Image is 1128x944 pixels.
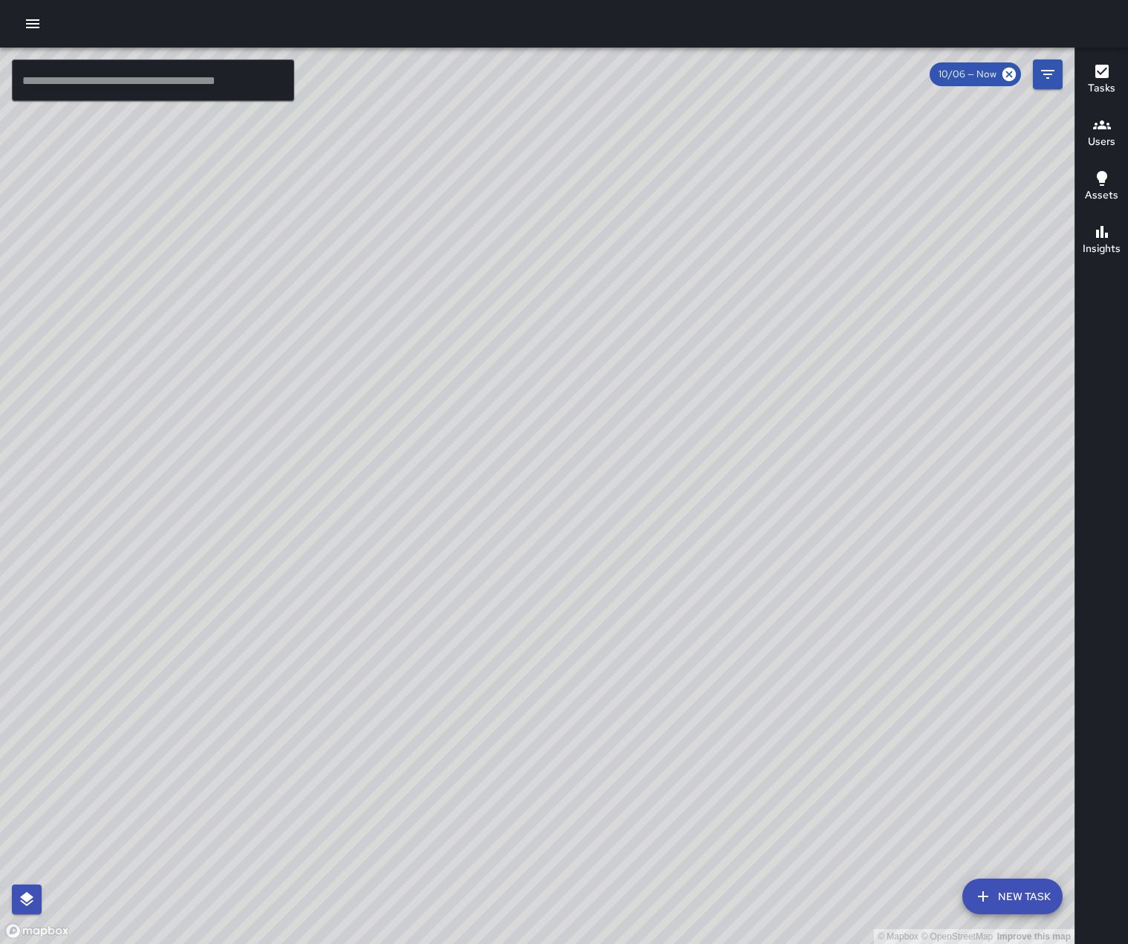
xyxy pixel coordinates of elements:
button: Assets [1075,161,1128,214]
button: Insights [1075,214,1128,268]
button: Filters [1033,59,1063,89]
span: 10/06 — Now [930,67,1005,82]
h6: Users [1088,134,1115,150]
h6: Tasks [1088,80,1115,97]
div: 10/06 — Now [930,62,1021,86]
h6: Insights [1083,241,1121,257]
button: New Task [962,879,1063,914]
button: Users [1075,107,1128,161]
h6: Assets [1085,187,1118,204]
button: Tasks [1075,54,1128,107]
